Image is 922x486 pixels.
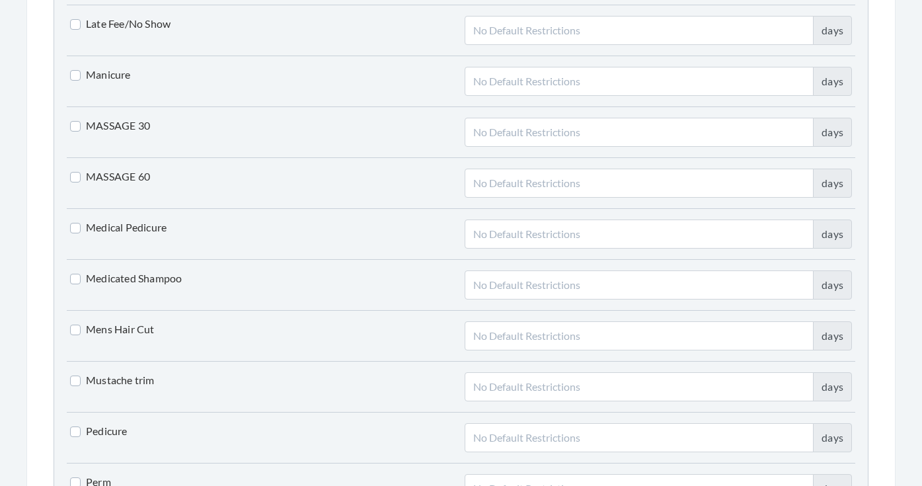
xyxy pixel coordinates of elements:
[465,16,814,45] input: No Default Restrictions
[70,169,150,184] label: MASSAGE 60
[465,67,814,96] input: No Default Restrictions
[813,423,852,452] div: days
[813,270,852,300] div: days
[813,372,852,401] div: days
[70,423,128,439] label: Pedicure
[70,372,155,388] label: Mustache trim
[70,220,167,235] label: Medical Pedicure
[813,16,852,45] div: days
[813,321,852,350] div: days
[70,67,131,83] label: Manicure
[813,220,852,249] div: days
[465,372,814,401] input: No Default Restrictions
[813,67,852,96] div: days
[813,169,852,198] div: days
[465,423,814,452] input: No Default Restrictions
[465,118,814,147] input: No Default Restrictions
[70,321,155,337] label: Mens Hair Cut
[70,16,171,32] label: Late Fee/No Show
[465,270,814,300] input: No Default Restrictions
[465,321,814,350] input: No Default Restrictions
[70,270,182,286] label: Medicated Shampoo
[813,118,852,147] div: days
[70,118,150,134] label: MASSAGE 30
[465,169,814,198] input: No Default Restrictions
[465,220,814,249] input: No Default Restrictions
